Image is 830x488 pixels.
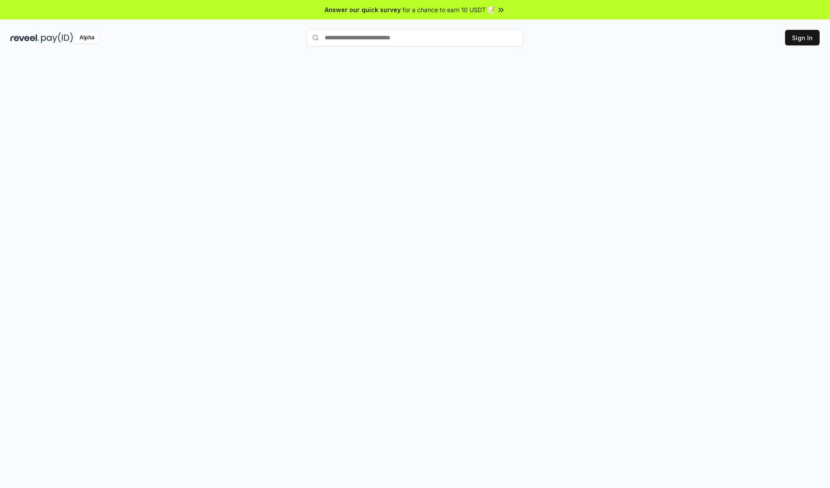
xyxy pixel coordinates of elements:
img: reveel_dark [10,32,39,43]
img: pay_id [41,32,73,43]
span: Answer our quick survey [325,5,401,14]
span: for a chance to earn 10 USDT 📝 [402,5,495,14]
div: Alpha [75,32,99,43]
button: Sign In [785,30,820,45]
